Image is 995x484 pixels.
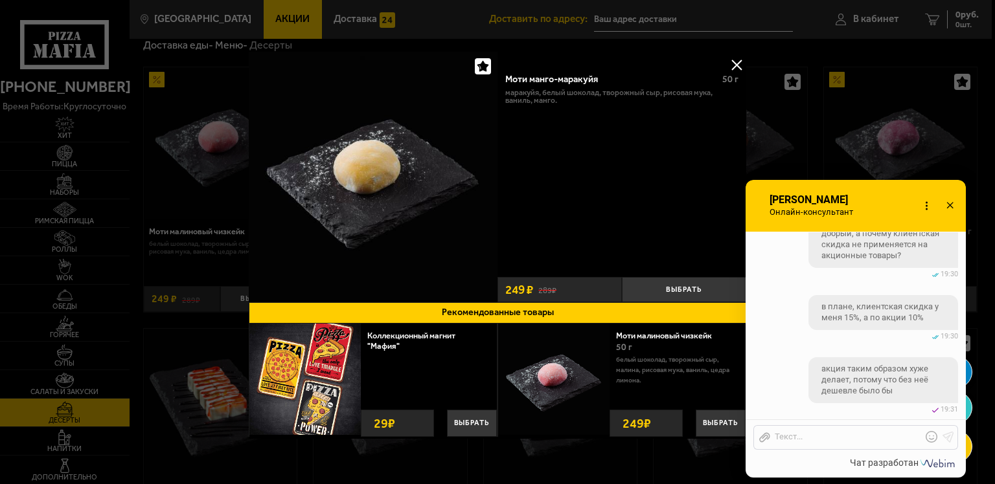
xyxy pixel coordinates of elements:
[371,410,398,436] strong: 29 ₽
[941,332,958,340] span: 19:30
[616,342,632,353] span: 50 г
[768,207,861,217] span: Онлайн-консультант
[616,355,736,386] p: белый шоколад, творожный сыр, малина, рисовая мука, ваниль, цедра лимона.
[616,331,722,340] a: Моти малиновый чизкейк
[622,277,746,302] button: Выбрать
[850,457,957,468] a: Чат разработан
[722,74,738,85] span: 50 г
[505,89,738,105] p: маракуйя, белый шоколад, творожный сыр, рисовая мука, ваниль, манго.
[505,74,713,85] div: Моти манго-маракуйя
[821,302,945,324] span: в плане, клиентская скидка у меня 15%, а по акции 10%
[821,364,945,397] span: акция таким образом хуже делает, потому что без неё дешевле было бы
[538,284,556,295] s: 289 ₽
[941,270,958,278] span: 19:30
[768,194,861,206] span: [PERSON_NAME]
[249,52,497,302] a: Моти манго-маракуйя
[821,228,945,261] span: добрый, а почему клиентская скидка не применяется на акционные товары?
[505,283,533,296] span: 249 ₽
[249,52,497,300] img: Моти манго-маракуйя
[447,410,497,437] button: Выбрать
[619,410,654,436] strong: 249 ₽
[249,302,746,324] button: Рекомендованные товары
[941,405,958,413] span: 19:31
[696,410,746,437] button: Выбрать
[367,331,455,351] a: Коллекционный магнит "Мафия"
